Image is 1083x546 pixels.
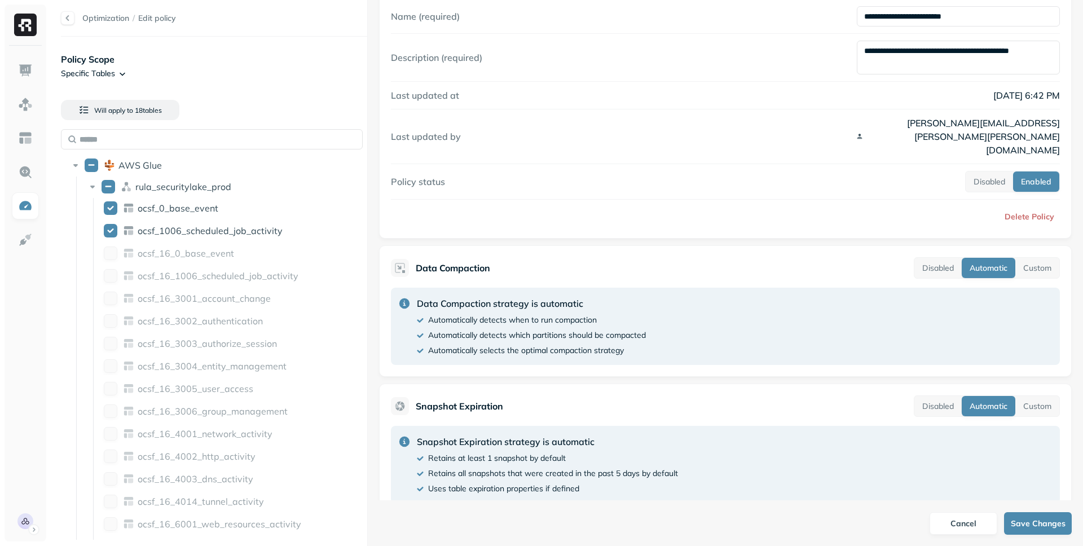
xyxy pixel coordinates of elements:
span: Will apply to [94,106,133,115]
div: ocsf_16_6001_web_resources_activityocsf_16_6001_web_resources_activity [99,515,364,533]
button: Automatic [962,396,1015,416]
button: ocsf_16_3006_group_management [104,404,117,418]
img: Dashboard [18,63,33,78]
div: ocsf_16_0_base_eventocsf_16_0_base_event [99,244,364,262]
p: [PERSON_NAME][EMAIL_ADDRESS][PERSON_NAME][PERSON_NAME][DOMAIN_NAME] [867,116,1060,157]
p: ocsf_16_3006_group_management [138,406,288,417]
div: ocsf_16_3006_group_managementocsf_16_3006_group_management [99,402,364,420]
button: ocsf_16_4003_dns_activity [104,472,117,486]
div: ocsf_16_3002_authenticationocsf_16_3002_authentication [99,312,364,330]
button: ocsf_16_3005_user_access [104,382,117,395]
p: ocsf_16_0_base_event [138,248,234,259]
a: Optimization [82,13,129,23]
p: Data Compaction strategy is automatic [417,297,646,310]
p: Automatically detects when to run compaction [428,315,597,325]
button: ocsf_16_3003_authorize_session [104,337,117,350]
p: Snapshot Expiration strategy is automatic [417,435,678,448]
button: ocsf_16_3004_entity_management [104,359,117,373]
button: ocsf_0_base_event [104,201,117,215]
button: Enabled [1013,171,1059,192]
p: ocsf_16_4003_dns_activity [138,473,253,485]
button: Cancel [930,512,997,535]
img: Optimization [18,199,33,213]
label: Description (required) [391,52,482,63]
p: Retains all snapshots that were created in the past 5 days by default [428,468,678,479]
p: AWS Glue [118,160,162,171]
button: ocsf_16_3001_account_change [104,292,117,305]
p: Snapshot Expiration [416,399,503,413]
button: ocsf_16_3002_authentication [104,314,117,328]
p: ocsf_16_3005_user_access [138,383,253,394]
button: ocsf_16_4001_network_activity [104,427,117,441]
button: ocsf_16_0_base_event [104,246,117,260]
img: Assets [18,97,33,112]
div: rula_securitylake_prodrula_securitylake_prod [82,178,363,196]
button: ocsf_16_6001_web_resources_activity [104,517,117,531]
button: Automatic [962,258,1015,278]
p: Automatically selects the optimal compaction strategy [428,345,624,356]
img: Asset Explorer [18,131,33,146]
p: / [133,13,135,24]
div: AWS GlueAWS Glue [65,156,363,174]
p: Data Compaction [416,261,490,275]
span: Edit policy [138,13,176,24]
p: ocsf_16_6001_web_resources_activity [138,518,301,530]
p: Uses table expiration properties if defined [428,483,579,494]
button: rula_securitylake_prod [102,180,115,193]
p: ocsf_16_4002_http_activity [138,451,256,462]
div: ocsf_16_3001_account_changeocsf_16_3001_account_change [99,289,364,307]
p: ocsf_0_base_event [138,202,218,214]
button: AWS Glue [85,158,98,172]
div: ocsf_16_1006_scheduled_job_activityocsf_16_1006_scheduled_job_activity [99,267,364,285]
span: 18 table s [133,106,162,115]
p: ocsf_16_3003_authorize_session [138,338,277,349]
p: ocsf_16_3002_authentication [138,315,263,327]
button: ocsf_16_4014_tunnel_activity [104,495,117,508]
p: rula_securitylake_prod [135,181,231,192]
div: ocsf_0_base_eventocsf_0_base_event [99,199,364,217]
p: Retains at least 1 snapshot by default [428,453,566,464]
img: Integrations [18,232,33,247]
img: Rula [17,513,33,529]
div: ocsf_16_3003_authorize_sessionocsf_16_3003_authorize_session [99,334,364,353]
button: Will apply to 18tables [61,100,179,120]
div: ocsf_16_4002_http_activityocsf_16_4002_http_activity [99,447,364,465]
p: [DATE] 6:42 PM [857,89,1060,102]
img: Ryft [14,14,37,36]
p: ocsf_16_4014_tunnel_activity [138,496,264,507]
nav: breadcrumb [82,13,176,24]
p: ocsf_16_3004_entity_management [138,360,287,372]
img: Query Explorer [18,165,33,179]
label: Last updated by [391,131,461,142]
div: ocsf_16_4001_network_activityocsf_16_4001_network_activity [99,425,364,443]
div: ocsf_16_4014_tunnel_activityocsf_16_4014_tunnel_activity [99,492,364,510]
p: ocsf_16_3001_account_change [138,293,271,304]
div: ocsf_1006_scheduled_job_activityocsf_1006_scheduled_job_activity [99,222,364,240]
p: ocsf_16_1006_scheduled_job_activity [138,270,298,281]
p: ocsf_16_4001_network_activity [138,428,272,439]
div: ocsf_16_4003_dns_activityocsf_16_4003_dns_activity [99,470,364,488]
p: ocsf_1006_scheduled_job_activity [138,225,283,236]
p: Automatically detects which partitions should be compacted [428,330,646,341]
label: Last updated at [391,90,459,101]
div: ocsf_16_3005_user_accessocsf_16_3005_user_access [99,380,364,398]
button: Delete Policy [996,206,1060,227]
button: Disabled [914,396,962,416]
p: Policy Scope [61,52,367,66]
